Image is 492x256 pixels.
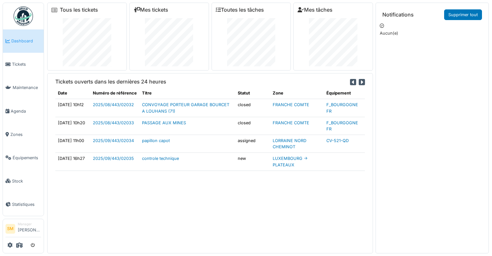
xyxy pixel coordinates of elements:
[93,156,134,161] a: 2025/09/443/02035
[142,138,170,143] a: papillon capot
[235,135,270,153] td: assigned
[60,7,98,13] a: Tous les tickets
[235,87,270,99] th: Statut
[12,61,41,67] span: Tickets
[3,53,44,76] a: Tickets
[142,156,179,161] a: controle technique
[273,156,308,167] a: LUXEMBOURG -> PLATEAUX
[93,138,134,143] a: 2025/09/443/02034
[380,30,485,36] p: Aucun(e)
[3,146,44,169] a: Équipements
[5,222,41,237] a: SM Manager[PERSON_NAME]
[273,138,306,149] a: LORRAINE NORD CHEMINOT
[55,117,90,135] td: [DATE] 10h20
[273,120,309,125] a: FRANCHE COMTE
[235,99,270,117] td: closed
[142,102,229,113] a: CONVOYAGE PORTEUR GARAGE BOURCET A LOUHANS (71)
[235,153,270,171] td: new
[326,138,349,143] a: CV-521-QD
[55,87,90,99] th: Date
[3,76,44,99] a: Maintenance
[382,12,414,18] h6: Notifications
[13,155,41,161] span: Équipements
[3,123,44,146] a: Zones
[273,102,309,107] a: FRANCHE COMTE
[3,29,44,53] a: Dashboard
[270,87,323,99] th: Zone
[12,201,41,207] span: Statistiques
[324,87,365,99] th: Équipement
[5,224,15,234] li: SM
[11,38,41,44] span: Dashboard
[10,131,41,138] span: Zones
[14,6,33,26] img: Badge_color-CXgf-gQk.svg
[298,7,333,13] a: Mes tâches
[444,9,482,20] a: Supprimer tout
[93,102,134,107] a: 2025/08/443/02032
[93,120,134,125] a: 2025/08/443/02033
[12,178,41,184] span: Stock
[139,87,235,99] th: Titre
[13,84,41,91] span: Maintenance
[55,153,90,171] td: [DATE] 16h27
[55,79,166,85] h6: Tickets ouverts dans les dernières 24 heures
[134,7,168,13] a: Mes tickets
[326,102,358,113] a: F_BOURGOGNE FR
[55,99,90,117] td: [DATE] 10h12
[3,193,44,216] a: Statistiques
[18,222,41,227] div: Manager
[235,117,270,135] td: closed
[90,87,139,99] th: Numéro de référence
[326,120,358,131] a: F_BOURGOGNE FR
[3,99,44,123] a: Agenda
[55,135,90,153] td: [DATE] 11h00
[18,222,41,236] li: [PERSON_NAME]
[142,120,186,125] a: PASSAGE AUX MINES
[11,108,41,114] span: Agenda
[3,169,44,193] a: Stock
[216,7,264,13] a: Toutes les tâches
